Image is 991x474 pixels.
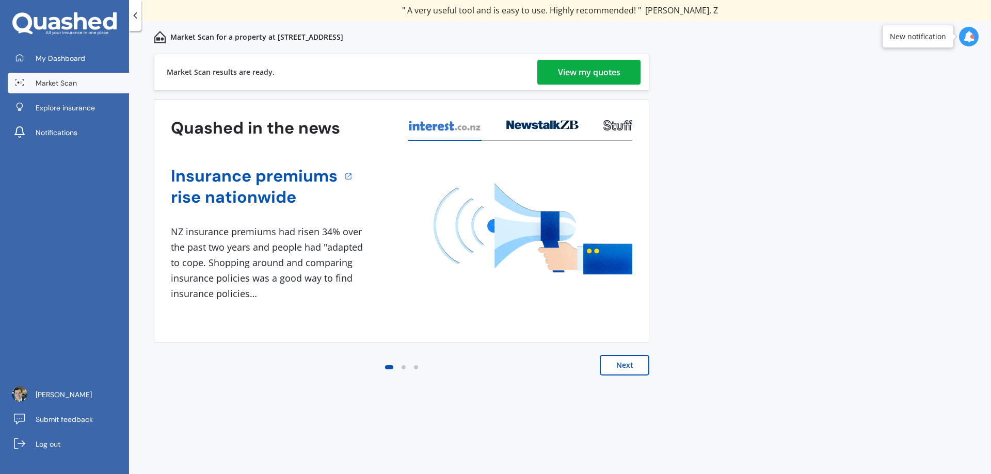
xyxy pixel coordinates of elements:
a: Submit feedback [8,409,129,430]
span: Notifications [36,127,77,138]
img: ACg8ocKLX1-eDOQuNMAEPn4KDucLRNgW7fkpvDPCvqlwKX_jxuuu6JIG=s96-c [12,386,27,402]
span: Submit feedback [36,414,93,424]
a: View my quotes [537,60,641,85]
div: NZ insurance premiums had risen 34% over the past two years and people had "adapted to cope. Shop... [171,224,367,301]
button: Next [600,355,649,375]
a: Market Scan [8,73,129,93]
a: Log out [8,434,129,454]
span: Log out [36,439,60,449]
a: Insurance premiums [171,166,338,187]
a: My Dashboard [8,48,129,69]
h3: Quashed in the news [171,118,340,139]
img: home-and-contents.b802091223b8502ef2dd.svg [154,31,166,43]
a: [PERSON_NAME] [8,384,129,405]
span: Explore insurance [36,103,95,113]
img: media image [434,183,632,274]
a: Notifications [8,122,129,143]
a: rise nationwide [171,187,338,208]
p: Market Scan for a property at [STREET_ADDRESS] [170,32,343,42]
div: View my quotes [558,60,620,85]
a: Explore insurance [8,97,129,118]
span: My Dashboard [36,53,85,63]
div: New notification [890,31,946,42]
div: Market Scan results are ready. [167,54,275,90]
span: Market Scan [36,78,77,88]
span: [PERSON_NAME] [36,389,92,400]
